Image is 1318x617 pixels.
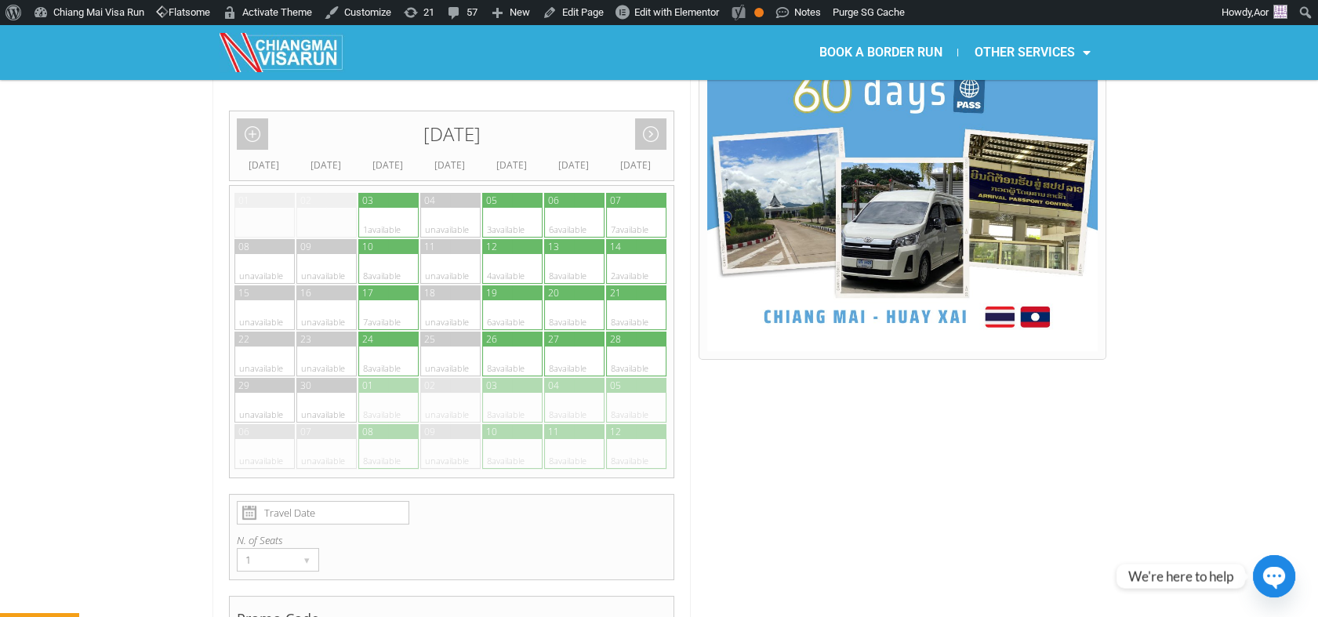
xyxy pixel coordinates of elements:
div: 27 [548,332,559,346]
div: 17 [362,286,373,299]
div: 13 [548,240,559,253]
div: 29 [238,379,249,392]
div: 03 [362,194,373,207]
div: [DATE] [357,158,419,173]
div: 02 [300,194,311,207]
div: 07 [300,425,311,438]
div: 16 [300,286,311,299]
div: 1 [238,549,289,571]
div: 22 [238,332,249,346]
div: 11 [548,425,559,438]
label: N. of Seats [237,532,667,548]
div: 30 [300,379,311,392]
div: 26 [486,332,497,346]
div: 05 [610,379,621,392]
div: 08 [238,240,249,253]
div: 14 [610,240,621,253]
div: 04 [548,379,559,392]
div: [DATE] [230,111,674,158]
div: 03 [486,379,497,392]
div: 28 [610,332,621,346]
div: [DATE] [419,158,481,173]
div: OK [754,8,764,17]
span: Edit with Elementor [634,6,719,18]
div: 25 [424,332,435,346]
div: 18 [424,286,435,299]
nav: Menu [659,34,1106,71]
div: 11 [424,240,435,253]
div: ▾ [296,549,318,571]
a: BOOK A BORDER RUN [803,34,957,71]
div: 01 [362,379,373,392]
div: 06 [238,425,249,438]
div: 04 [424,194,435,207]
span: Aor [1254,6,1269,18]
div: [DATE] [295,158,357,173]
div: 10 [486,425,497,438]
div: 12 [486,240,497,253]
div: [DATE] [233,158,295,173]
div: 05 [486,194,497,207]
div: 02 [424,379,435,392]
div: [DATE] [543,158,605,173]
div: [DATE] [605,158,666,173]
div: 01 [238,194,249,207]
div: 09 [300,240,311,253]
div: 10 [362,240,373,253]
div: [DATE] [481,158,543,173]
div: 15 [238,286,249,299]
a: OTHER SERVICES [958,34,1106,71]
div: 21 [610,286,621,299]
div: 08 [362,425,373,438]
div: 20 [548,286,559,299]
div: 12 [610,425,621,438]
div: 24 [362,332,373,346]
div: 07 [610,194,621,207]
div: 09 [424,425,435,438]
div: 19 [486,286,497,299]
div: 23 [300,332,311,346]
div: 06 [548,194,559,207]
